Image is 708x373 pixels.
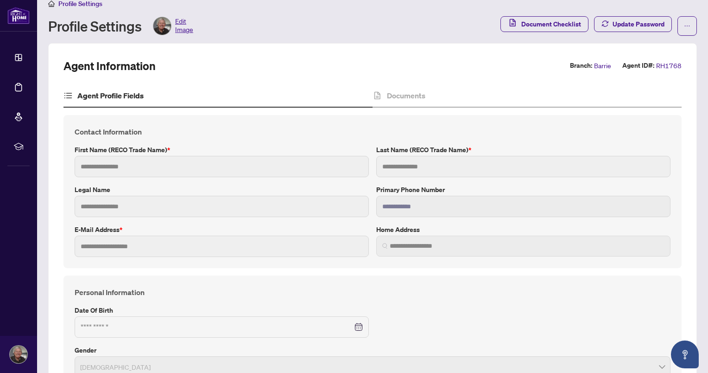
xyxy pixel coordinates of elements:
span: Document Checklist [521,17,581,32]
img: logo [7,7,30,24]
label: First Name (RECO Trade Name) [75,145,369,155]
span: ellipsis [684,23,690,29]
label: Last Name (RECO Trade Name) [376,145,670,155]
span: RH1768 [656,60,682,71]
label: Date of Birth [75,305,369,315]
span: Barrie [594,60,611,71]
img: Profile Icon [10,346,27,363]
h4: Contact Information [75,126,670,137]
span: home [48,0,55,7]
label: Legal Name [75,185,369,195]
h4: Documents [387,90,425,101]
label: Primary Phone Number [376,185,670,195]
img: Profile Icon [153,17,171,35]
label: Home Address [376,225,670,235]
img: search_icon [382,243,388,249]
button: Update Password [594,16,672,32]
span: Update Password [613,17,664,32]
span: Edit Image [175,17,193,35]
h4: Agent Profile Fields [77,90,144,101]
h4: Personal Information [75,287,670,298]
button: Open asap [671,341,699,368]
label: E-mail Address [75,225,369,235]
label: Gender [75,345,670,355]
label: Agent ID#: [622,60,654,71]
button: Document Checklist [500,16,588,32]
div: Profile Settings [48,17,193,35]
h2: Agent Information [63,58,156,73]
label: Branch: [570,60,592,71]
